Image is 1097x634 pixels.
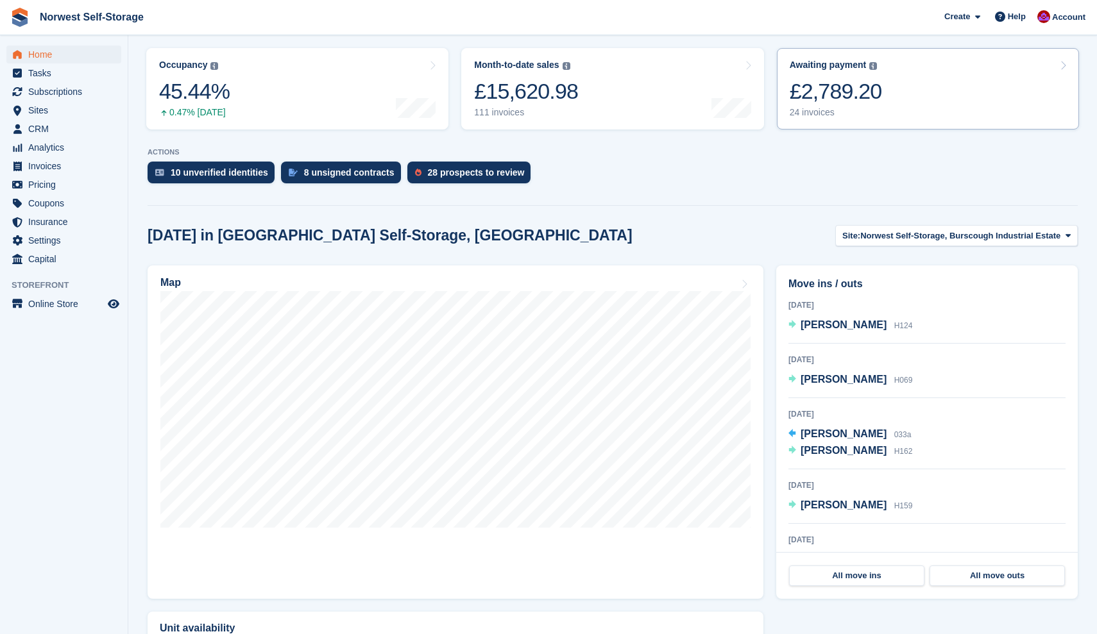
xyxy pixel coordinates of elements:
[407,162,538,190] a: 28 prospects to review
[159,60,207,71] div: Occupancy
[1052,11,1085,24] span: Account
[788,299,1066,311] div: [DATE]
[28,83,105,101] span: Subscriptions
[6,176,121,194] a: menu
[28,231,105,249] span: Settings
[281,162,407,190] a: 8 unsigned contracts
[6,194,121,212] a: menu
[801,499,887,510] span: [PERSON_NAME]
[28,295,105,313] span: Online Store
[148,162,281,190] a: 10 unverified identities
[28,64,105,82] span: Tasks
[788,408,1066,420] div: [DATE]
[930,565,1065,586] a: All move outs
[860,229,1060,242] span: Norwest Self-Storage, Burscough Industrial Estate
[563,62,570,70] img: icon-info-grey-7440780725fd019a000dd9b08b2336e03edf1995a4989e88bcd33f0948082b44.svg
[474,60,559,71] div: Month-to-date sales
[28,250,105,268] span: Capital
[788,276,1066,292] h2: Move ins / outs
[894,430,912,439] span: 033a
[894,321,913,330] span: H124
[28,176,105,194] span: Pricing
[415,169,421,176] img: prospect-51fa495bee0391a8d652442698ab0144808aea92771e9ea1ae160a38d050c398.svg
[159,78,230,104] div: 45.44%
[6,138,121,156] a: menu
[160,277,181,288] h2: Map
[106,296,121,312] a: Preview store
[35,6,149,28] a: Norwest Self-Storage
[801,428,887,439] span: [PERSON_NAME]
[10,8,30,27] img: stora-icon-8386f47178a22dfd0bd8f6a31ec36ba5ce8667c1dd55bd0f319d3a0aa187defe.svg
[790,107,882,118] div: 24 invoices
[210,62,218,70] img: icon-info-grey-7440780725fd019a000dd9b08b2336e03edf1995a4989e88bcd33f0948082b44.svg
[148,227,633,244] h2: [DATE] in [GEOGRAPHIC_DATA] Self-Storage, [GEOGRAPHIC_DATA]
[777,48,1079,129] a: Awaiting payment £2,789.20 24 invoices
[1037,10,1050,23] img: Daniel Grensinger
[6,213,121,231] a: menu
[801,445,887,456] span: [PERSON_NAME]
[788,534,1066,546] div: [DATE]
[842,229,860,242] span: Site:
[28,157,105,175] span: Invoices
[28,138,105,156] span: Analytics
[801,319,887,330] span: [PERSON_NAME]
[428,167,525,178] div: 28 prospects to review
[28,213,105,231] span: Insurance
[289,169,298,176] img: contract_signature_icon-13c848040528278c33f63329250d36e43548de30e8caae1d1a13099fd9432cc5.svg
[894,376,913,385] span: H069
[6,64,121,82] a: menu
[148,265,763,599] a: Map
[146,48,448,129] a: Occupancy 45.44% 0.47% [DATE]
[28,101,105,119] span: Sites
[790,78,882,104] div: £2,789.20
[304,167,395,178] div: 8 unsigned contracts
[944,10,970,23] span: Create
[171,167,268,178] div: 10 unverified identities
[6,46,121,63] a: menu
[6,120,121,138] a: menu
[474,78,578,104] div: £15,620.98
[6,157,121,175] a: menu
[894,501,913,510] span: H159
[894,447,913,456] span: H162
[788,372,912,388] a: [PERSON_NAME] H069
[6,83,121,101] a: menu
[474,107,578,118] div: 111 invoices
[869,62,877,70] img: icon-info-grey-7440780725fd019a000dd9b08b2336e03edf1995a4989e88bcd33f0948082b44.svg
[6,231,121,249] a: menu
[28,194,105,212] span: Coupons
[160,622,235,634] h2: Unit availability
[788,317,912,334] a: [PERSON_NAME] H124
[801,374,887,385] span: [PERSON_NAME]
[788,426,911,443] a: [PERSON_NAME] 033a
[6,101,121,119] a: menu
[788,497,912,514] a: [PERSON_NAME] H159
[159,107,230,118] div: 0.47% [DATE]
[155,169,164,176] img: verify_identity-adf6edd0f0f0b5bbfe63781bf79b02c33cf7c696d77639b501bdc392416b5a36.svg
[790,60,867,71] div: Awaiting payment
[788,480,1066,491] div: [DATE]
[12,279,128,292] span: Storefront
[28,120,105,138] span: CRM
[1008,10,1026,23] span: Help
[6,295,121,313] a: menu
[835,225,1078,246] button: Site: Norwest Self-Storage, Burscough Industrial Estate
[148,148,1078,156] p: ACTIONS
[6,250,121,268] a: menu
[788,443,912,460] a: [PERSON_NAME] H162
[788,354,1066,365] div: [DATE]
[789,565,924,586] a: All move ins
[461,48,763,129] a: Month-to-date sales £15,620.98 111 invoices
[28,46,105,63] span: Home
